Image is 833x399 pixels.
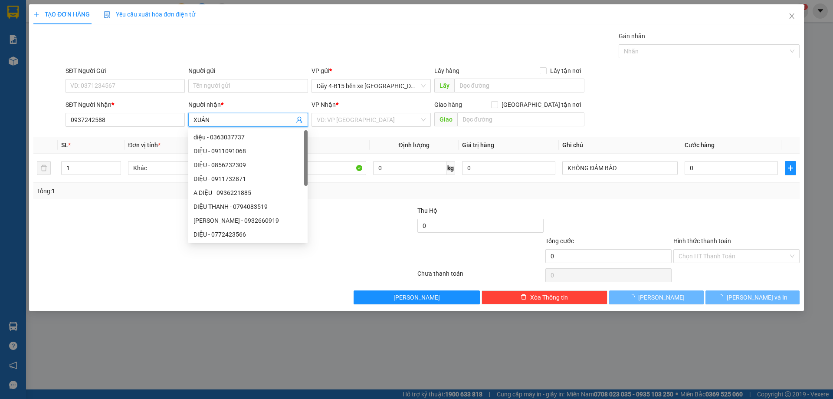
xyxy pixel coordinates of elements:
span: loading [629,294,638,300]
span: close [788,13,795,20]
input: Dọc đường [457,112,584,126]
span: plus [33,11,39,17]
div: [PERSON_NAME] - 0932660919 [193,216,302,225]
span: Cước hàng [685,142,715,148]
button: deleteXóa Thông tin [482,290,608,304]
input: Ghi Chú [562,161,678,175]
div: Tổng: 1 [37,186,321,196]
div: SĐT Người Nhận [66,100,185,109]
span: [PERSON_NAME] và In [727,293,787,302]
img: icon [104,11,111,18]
div: DIỆU - 0911732871 [188,172,308,186]
button: Close [780,4,804,29]
div: Tên hàng: TH GIẤY ( : 1 ) [7,61,162,72]
div: NGỌC DIỆU - 0932660919 [188,214,308,228]
span: Khác [133,162,238,175]
span: delete [521,294,527,301]
div: 0988917250 [102,28,162,40]
label: Gán nhãn [619,33,645,40]
span: [PERSON_NAME] [638,293,685,302]
span: loading [717,294,727,300]
div: A DIỆU - 0936221885 [188,186,308,200]
div: NGỌC [102,18,162,28]
span: Lấy tận nơi [547,66,584,76]
span: Định lượng [399,142,430,148]
span: SL [61,142,68,148]
div: DIỆU THANH - 0794083519 [193,202,302,211]
div: DIỆU - 0856232309 [188,158,308,172]
span: Đơn vị tính [128,142,161,148]
span: Lấy hàng [434,67,459,74]
div: DIỆU - 0772423566 [193,230,302,239]
div: VP gửi [312,66,431,76]
span: Giá trị hàng [462,142,494,148]
span: CR : [7,46,20,56]
div: Đăk Mil [102,7,162,18]
div: Chưa thanh toán [416,269,544,284]
button: [PERSON_NAME] và In [705,290,800,304]
div: SĐT Người Gửi [66,66,185,76]
div: A DIỆU - 0936221885 [193,188,302,198]
div: DIỆU - 0911732871 [193,174,302,184]
span: Yêu cầu xuất hóa đơn điện tử [104,11,195,18]
input: Dọc đường [454,79,584,92]
span: Nhận: [102,8,122,17]
button: [PERSON_NAME] [354,290,480,304]
span: kg [446,161,455,175]
div: DIỆU THANH - 0794083519 [188,200,308,214]
span: [GEOGRAPHIC_DATA] tận nơi [498,100,584,109]
div: Người nhận [188,100,308,109]
input: 0 [462,161,555,175]
span: VP Nhận [312,101,336,108]
span: Giao hàng [434,101,462,108]
span: [PERSON_NAME] [394,293,440,302]
div: DIỆU - 0911091068 [188,144,308,158]
div: DIỆU - 0772423566 [188,228,308,241]
input: VD: Bàn, Ghế [250,161,366,175]
label: Hình thức thanh toán [673,237,731,244]
span: Xóa Thông tin [530,293,568,302]
button: plus [785,161,796,175]
div: DIỆU - 0856232309 [193,160,302,170]
div: diệu - 0363037737 [193,132,302,142]
span: Gửi: [7,8,21,17]
span: Giao [434,112,457,126]
div: 50.000 [7,46,97,56]
span: Dãy 4-B15 bến xe Miền Đông [317,79,426,92]
th: Ghi chú [559,137,681,154]
div: diệu - 0363037737 [188,130,308,144]
div: Dãy 4-B15 bến xe [GEOGRAPHIC_DATA] [7,7,95,28]
span: Lấy [434,79,454,92]
div: DIỆU - 0911091068 [193,146,302,156]
button: [PERSON_NAME] [609,290,703,304]
span: Tổng cước [545,237,574,244]
span: user-add [296,116,303,123]
span: SL [96,60,108,73]
div: Người gửi [188,66,308,76]
span: plus [785,165,796,171]
span: TẠO ĐƠN HÀNG [33,11,90,18]
button: delete [37,161,51,175]
span: Thu Hộ [417,207,437,214]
